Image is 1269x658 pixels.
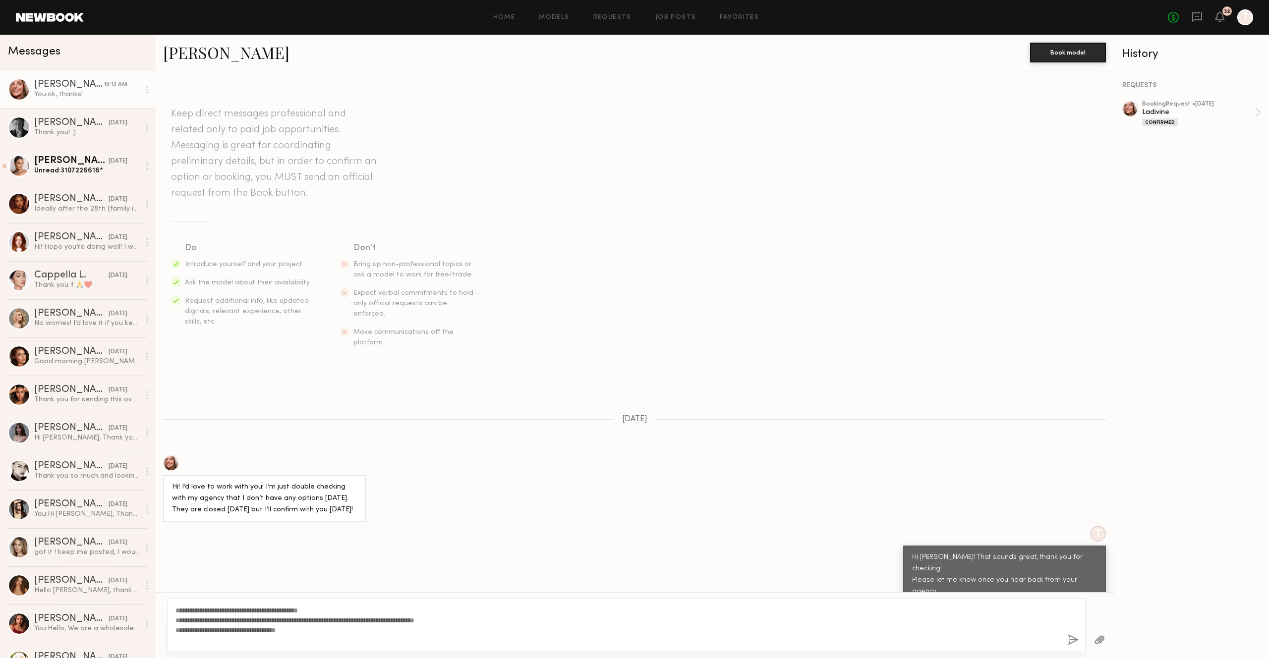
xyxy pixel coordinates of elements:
[1030,43,1106,62] button: Book model
[109,118,127,128] div: [DATE]
[34,232,109,242] div: [PERSON_NAME]
[34,499,109,509] div: [PERSON_NAME]
[1142,101,1255,108] div: booking Request • [DATE]
[353,329,454,346] span: Move communications off the platform.
[34,471,140,481] div: Thank you so much and looking forward to hearing back from you soon! [PERSON_NAME]
[353,241,480,255] div: Don’t
[34,509,140,519] div: You: Hi [PERSON_NAME], Thank you so much for your interest in our showroom modeling opportunity w...
[34,90,140,99] div: You: ok, thanks!
[493,14,516,21] a: Home
[109,233,127,242] div: [DATE]
[172,482,357,516] div: Hi! I’d love to work with you! I’m just double checking with my agency that I don’t have any opti...
[109,157,127,166] div: [DATE]
[34,80,104,90] div: [PERSON_NAME]
[34,319,140,328] div: No worries! I’d love it if you kept me in mind! *Have you got anything upcoming? ☺️ Thanks again ...
[34,271,109,280] div: Cappella L.
[34,548,140,557] div: got it ! keep me posted, I would love to be apart :) & my hourly is 150
[34,128,140,137] div: Thank you! :)
[1237,9,1253,25] a: T
[34,624,140,633] div: You: Hello, We are a wholesale evening gown brand, Ladivine, known for glamorous, elegant designs...
[34,309,109,319] div: [PERSON_NAME]
[34,357,140,366] div: Good morning [PERSON_NAME]! Not a problem at all🙌🏻 changing it to 10-2pm.
[34,614,109,624] div: [PERSON_NAME]
[34,586,140,595] div: Hello [PERSON_NAME], thank you for reaching, I charge 100$/h . For the self created content it’s ...
[109,347,127,357] div: [DATE]
[109,309,127,319] div: [DATE]
[34,423,109,433] div: [PERSON_NAME]
[109,538,127,548] div: [DATE]
[34,280,140,290] div: Thank you !! 🙏❤️
[1224,9,1230,14] div: 32
[1030,48,1106,56] a: Book model
[34,347,109,357] div: [PERSON_NAME]
[109,576,127,586] div: [DATE]
[34,194,109,204] div: [PERSON_NAME]
[109,195,127,204] div: [DATE]
[109,271,127,280] div: [DATE]
[109,385,127,395] div: [DATE]
[912,552,1097,620] div: Hi [PERSON_NAME]! That sounds great, thank you for checking! Please let me know once you hear bac...
[1122,82,1261,89] div: REQUESTS
[185,261,304,268] span: Introduce yourself and your project.
[34,166,140,175] div: Unread: 3107226616*
[34,385,109,395] div: [PERSON_NAME]
[1142,101,1261,126] a: bookingRequest •[DATE]LadivineConfirmed
[34,461,109,471] div: [PERSON_NAME]
[34,204,140,214] div: Ideally after the 28th (family in town) but I could def swing the 27th ◡̈
[1142,108,1255,117] div: Ladivine
[109,424,127,433] div: [DATE]
[1142,118,1178,126] div: Confirmed
[109,500,127,509] div: [DATE]
[109,462,127,471] div: [DATE]
[171,106,379,201] header: Keep direct messages professional and related only to paid job opportunities. Messaging is great ...
[353,261,473,278] span: Bring up non-professional topics or ask a model to work for free/trade.
[104,80,127,90] div: 10:13 AM
[185,298,309,325] span: Request additional info, like updated digitals, relevant experience, other skills, etc.
[185,279,311,286] span: Ask the model about their availability.
[655,14,696,21] a: Job Posts
[593,14,632,21] a: Requests
[34,118,109,128] div: [PERSON_NAME]
[34,433,140,442] div: Hi [PERSON_NAME], Thank you for reaching out. I’m available and flexible on the dates as of now d...
[8,46,60,57] span: Messages
[353,290,479,317] span: Expect verbal commitments to hold - only official requests can be enforced.
[34,395,140,404] div: Thank you for sending this over. I look forward to seeing you all!
[185,241,312,255] div: Do
[622,415,647,424] span: [DATE]
[34,538,109,548] div: [PERSON_NAME]
[1122,49,1261,60] div: History
[34,576,109,586] div: [PERSON_NAME]
[34,242,140,252] div: Hi! Hope you’re doing well! I wanted to reach out to let you guys know that I am also an influenc...
[720,14,759,21] a: Favorites
[34,156,109,166] div: [PERSON_NAME]
[163,42,289,63] a: [PERSON_NAME]
[109,614,127,624] div: [DATE]
[539,14,569,21] a: Models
